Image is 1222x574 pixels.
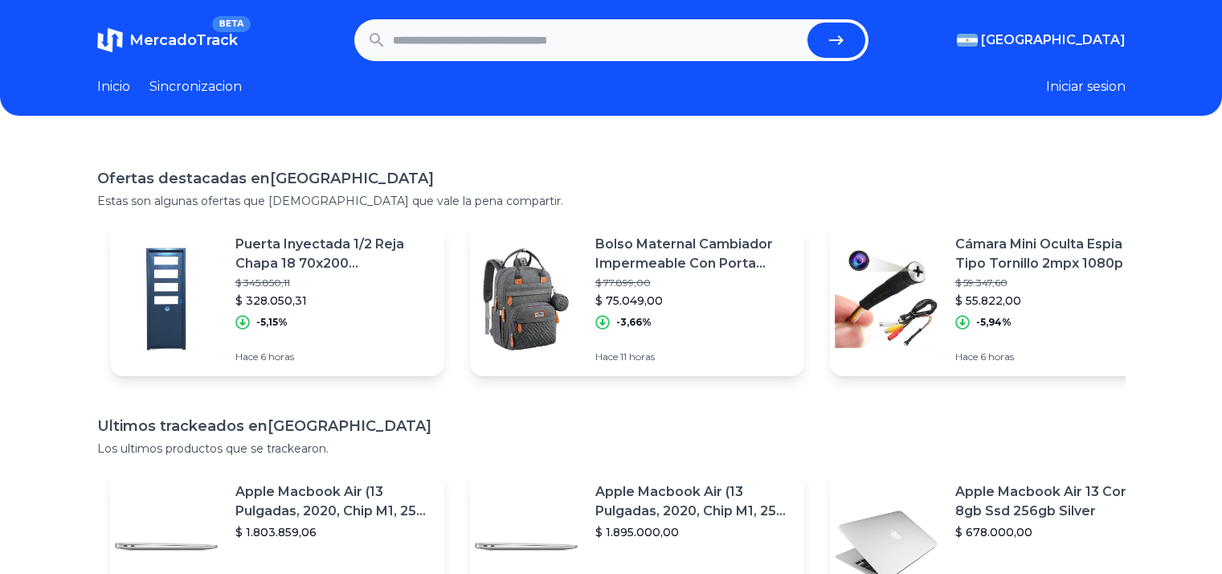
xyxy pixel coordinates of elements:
p: Apple Macbook Air (13 Pulgadas, 2020, Chip M1, 256 Gb De Ssd, 8 Gb De Ram) - Plata [595,482,791,521]
p: Apple Macbook Air 13 Core I5 8gb Ssd 256gb Silver [955,482,1151,521]
p: $ 59.347,60 [955,277,1151,289]
p: $ 1.803.859,06 [235,524,431,540]
p: -5,94% [976,316,1012,329]
p: $ 328.050,31 [235,293,431,309]
img: MercadoTrack [97,27,123,53]
a: Sincronizacion [149,77,242,96]
span: [GEOGRAPHIC_DATA] [981,31,1126,50]
h1: Ultimos trackeados en [GEOGRAPHIC_DATA] [97,415,1126,437]
p: $ 345.850,11 [235,277,431,289]
span: BETA [212,16,250,32]
p: -3,66% [616,316,652,329]
button: [GEOGRAPHIC_DATA] [957,31,1126,50]
p: $ 1.895.000,00 [595,524,791,540]
p: Estas son algunas ofertas que [DEMOGRAPHIC_DATA] que vale la pena compartir. [97,193,1126,209]
p: $ 75.049,00 [595,293,791,309]
span: MercadoTrack [129,31,238,49]
a: Featured imageCámara Mini Oculta Espia Tipo Tornillo 2mpx 1080p$ 59.347,60$ 55.822,00-5,94%Hace 6... [830,222,1164,376]
a: MercadoTrackBETA [97,27,238,53]
p: Hace 11 horas [595,351,791,363]
img: Argentina [957,34,978,47]
a: Featured imageBolso Maternal Cambiador Impermeable Con Porta Chupete$ 77.899,00$ 75.049,00-3,66%H... [470,222,804,376]
img: Featured image [110,243,223,355]
a: Inicio [97,77,130,96]
p: Apple Macbook Air (13 Pulgadas, 2020, Chip M1, 256 Gb De Ssd, 8 Gb De Ram) - Plata [235,482,431,521]
p: $ 678.000,00 [955,524,1151,540]
p: Los ultimos productos que se trackearon. [97,441,1126,457]
p: Hace 6 horas [955,351,1151,363]
a: Featured imagePuerta Inyectada 1/2 Reja Chapa 18 70x200 Cocina/patio$ 345.850,11$ 328.050,31-5,15... [110,222,444,376]
p: Hace 6 horas [235,351,431,363]
p: Bolso Maternal Cambiador Impermeable Con Porta Chupete [595,235,791,273]
button: Iniciar sesion [1046,77,1126,96]
img: Featured image [830,243,942,355]
p: $ 77.899,00 [595,277,791,289]
p: -5,15% [256,316,288,329]
h1: Ofertas destacadas en [GEOGRAPHIC_DATA] [97,167,1126,190]
p: $ 55.822,00 [955,293,1151,309]
p: Puerta Inyectada 1/2 Reja Chapa 18 70x200 Cocina/patio [235,235,431,273]
img: Featured image [470,243,582,355]
p: Cámara Mini Oculta Espia Tipo Tornillo 2mpx 1080p [955,235,1151,273]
